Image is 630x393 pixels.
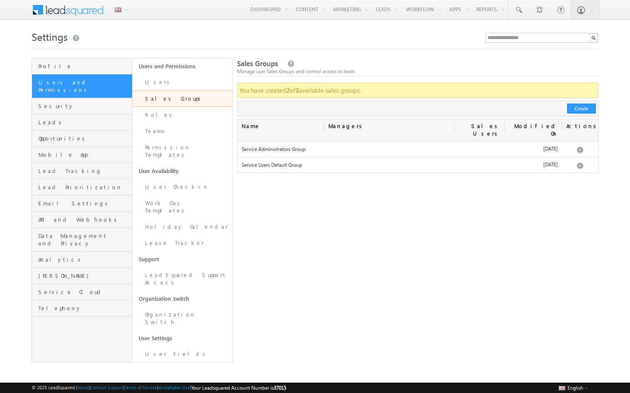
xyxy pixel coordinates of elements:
[132,139,233,163] a: Permission Templates
[32,114,132,131] a: Leads
[32,195,132,212] a: Email Settings
[132,267,233,291] a: LeadSquared Support Access
[567,104,596,114] button: Create
[38,102,130,110] span: Security
[32,163,132,179] a: Lead Tracking
[274,385,286,391] span: 37015
[77,385,89,390] a: About
[32,268,132,284] a: [PERSON_NAME]
[237,59,278,68] span: Sales Groups
[132,90,233,107] a: Sales Groups
[132,346,233,362] a: User Fields
[90,385,123,390] a: Contact Support
[158,385,190,390] a: Acceptable Use
[32,30,67,43] span: Settings
[567,385,583,391] span: English
[237,119,324,133] div: Name
[38,232,130,247] span: Data Management and Privacy
[505,161,562,173] div: [DATE]
[132,107,233,123] a: Roles
[38,200,130,207] span: Email Settings
[132,235,233,251] a: Leave Tracker
[286,86,290,94] strong: 2
[38,62,130,70] span: Profile
[38,256,130,263] span: Analytics
[38,135,130,142] span: Opportunities
[38,304,130,312] span: Telephony
[132,123,233,139] a: Teams
[32,252,132,268] a: Analytics
[38,216,130,223] span: API and Webhooks
[505,145,562,157] div: [DATE]
[132,195,233,219] a: Work Day Templates
[240,86,361,94] span: You have created of available sales groups.
[32,98,132,114] a: Security
[562,119,598,133] div: Actions
[38,183,130,191] span: Lead Prioritization
[242,146,320,153] label: Service Administrators Group
[32,384,286,392] span: © 2025 LeadSquared | | | | |
[32,212,132,228] a: API and Webhooks
[32,74,132,98] a: Users and Permissions
[38,151,130,158] span: Mobile App
[505,119,562,141] div: Modified On
[32,131,132,147] a: Opportunities
[132,291,233,306] a: Organization Switch
[132,58,233,74] a: Users and Permissions
[191,385,286,391] span: Your Leadsquared Account Number is
[295,86,299,94] strong: 3
[557,383,590,393] button: English
[132,179,233,195] a: User Check-in
[132,219,233,235] a: Holiday Calendar
[132,74,233,90] a: Users
[32,58,132,74] a: Profile
[38,288,130,296] span: Service Cloud
[32,179,132,195] a: Lead Prioritization
[324,119,454,133] div: Managers
[38,272,130,279] span: [PERSON_NAME]
[38,79,130,94] span: Users and Permissions
[38,167,130,175] span: Lead Tracking
[132,330,233,346] a: User Settings
[32,228,132,252] a: Data Management and Privacy
[32,147,132,163] a: Mobile App
[454,119,505,141] div: Sales Users
[132,163,233,179] a: User Availability
[32,284,132,300] a: Service Cloud
[132,306,233,330] a: Organization Switch
[125,385,157,390] a: Terms of Service
[32,300,132,316] a: Telephony
[38,119,130,126] span: Leads
[132,251,233,267] a: Support
[237,68,598,75] div: Manage user Sales Groups and control access to leads
[242,161,320,169] label: Service Users Default Group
